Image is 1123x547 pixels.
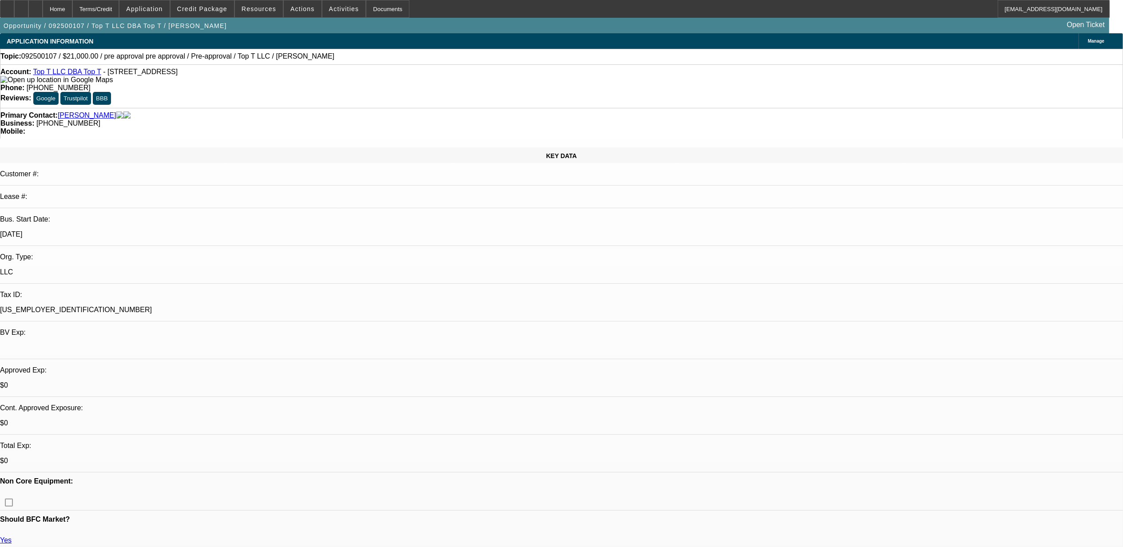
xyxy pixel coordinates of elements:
button: Actions [284,0,321,17]
a: Open Ticket [1063,17,1108,32]
span: Activities [329,5,359,12]
button: Application [119,0,169,17]
span: Actions [290,5,315,12]
img: linkedin-icon.png [123,111,131,119]
img: facebook-icon.png [116,111,123,119]
strong: Account: [0,68,31,75]
button: Trustpilot [60,92,91,105]
strong: Business: [0,119,34,127]
button: BBB [93,92,111,105]
span: Resources [242,5,276,12]
span: Application [126,5,163,12]
span: [PHONE_NUMBER] [36,119,100,127]
a: Top T LLC DBA Top T [33,68,101,75]
strong: Reviews: [0,94,31,102]
strong: Primary Contact: [0,111,58,119]
span: [PHONE_NUMBER] [27,84,91,91]
span: Credit Package [177,5,227,12]
button: Activities [322,0,366,17]
span: Opportunity / 092500107 / Top T LLC DBA Top T / [PERSON_NAME] [4,22,227,29]
a: View Google Maps [0,76,113,83]
strong: Mobile: [0,127,25,135]
strong: Phone: [0,84,24,91]
button: Resources [235,0,283,17]
span: Manage [1088,39,1104,44]
a: [PERSON_NAME] [58,111,116,119]
span: APPLICATION INFORMATION [7,38,93,45]
span: - [STREET_ADDRESS] [103,68,178,75]
button: Credit Package [171,0,234,17]
img: Open up location in Google Maps [0,76,113,84]
button: Google [33,92,59,105]
span: 092500107 / $21,000.00 / pre approval pre approval / Pre-approval / Top T LLC / [PERSON_NAME] [21,52,334,60]
strong: Topic: [0,52,21,60]
span: KEY DATA [546,152,577,159]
